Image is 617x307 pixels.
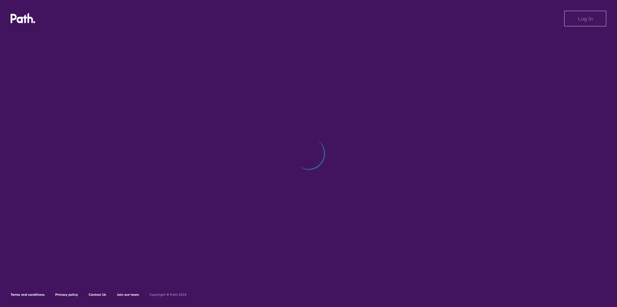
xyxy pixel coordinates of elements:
[578,16,593,22] span: Log in
[117,292,139,297] a: Join our team
[150,293,187,297] h6: Copyright © Path 2018
[11,292,45,297] a: Terms and conditions
[89,292,106,297] a: Contact Us
[55,292,78,297] a: Privacy policy
[564,11,606,27] button: Log in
